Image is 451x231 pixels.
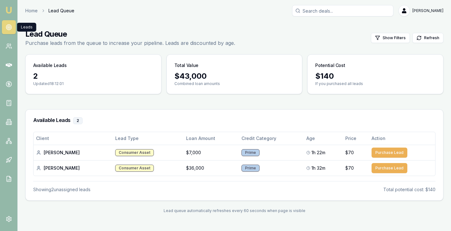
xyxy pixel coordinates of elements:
[33,71,153,81] div: 2
[315,81,435,86] p: If you purchased all leads
[115,165,154,172] div: Consumer Asset
[315,62,345,69] h3: Potential Cost
[5,6,13,14] img: emu-icon-u.png
[25,29,235,39] h1: Lead Queue
[25,39,235,47] p: Purchase leads from the queue to increase your pipeline. Leads are discounted by age.
[48,8,74,14] span: Lead Queue
[36,165,110,171] div: [PERSON_NAME]
[343,132,369,145] th: Price
[25,208,443,213] div: Lead queue automatically refreshes every 60 seconds when page is visible
[34,132,113,145] th: Client
[383,186,435,193] div: Total potential cost: $140
[412,8,443,13] span: [PERSON_NAME]
[311,165,325,171] span: 1h 32m
[372,148,407,158] button: Purchase Lead
[25,8,38,14] a: Home
[115,149,154,156] div: Consumer Asset
[304,132,343,145] th: Age
[73,117,83,124] div: 2
[241,149,260,156] div: Prime
[17,23,36,32] div: Leads
[33,81,153,86] p: Updated 18:12:01
[184,160,239,176] td: $36,000
[184,145,239,160] td: $7,000
[371,33,410,43] button: Show Filters
[33,117,435,124] h3: Available Leads
[33,186,91,193] div: Showing 2 unassigned lead s
[345,149,354,156] span: $70
[25,8,74,14] nav: breadcrumb
[369,132,435,145] th: Action
[311,149,325,156] span: 1h 22m
[345,165,354,171] span: $70
[315,71,435,81] div: $ 140
[184,132,239,145] th: Loan Amount
[239,132,304,145] th: Credit Category
[174,62,198,69] h3: Total Value
[241,165,260,172] div: Prime
[372,163,407,173] button: Purchase Lead
[174,81,295,86] p: Combined loan amounts
[113,132,184,145] th: Lead Type
[174,71,295,81] div: $ 43,000
[36,149,110,156] div: [PERSON_NAME]
[33,62,67,69] h3: Available Leads
[412,33,443,43] button: Refresh
[292,5,393,16] input: Search deals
